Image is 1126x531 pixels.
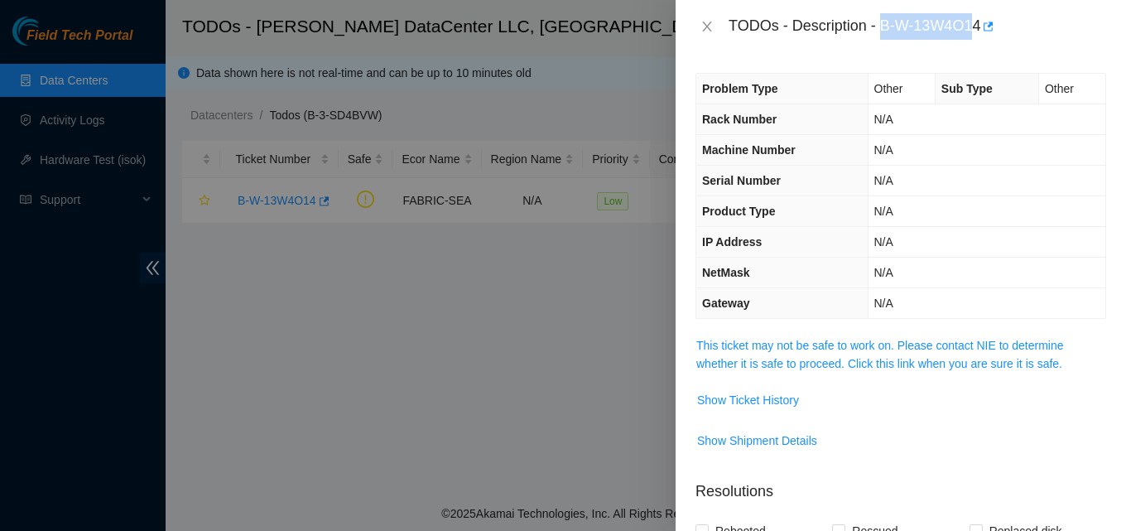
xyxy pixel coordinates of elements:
[1045,82,1074,95] span: Other
[941,82,993,95] span: Sub Type
[697,391,799,409] span: Show Ticket History
[695,19,719,35] button: Close
[702,266,750,279] span: NetMask
[696,339,1064,370] a: This ticket may not be safe to work on. Please contact NIE to determine whether it is safe to pro...
[874,82,903,95] span: Other
[874,235,893,249] span: N/A
[702,174,781,187] span: Serial Number
[702,205,775,218] span: Product Type
[695,467,1106,503] p: Resolutions
[696,387,800,413] button: Show Ticket History
[696,427,818,454] button: Show Shipment Details
[702,297,750,310] span: Gateway
[702,82,778,95] span: Problem Type
[702,143,796,157] span: Machine Number
[874,297,893,310] span: N/A
[874,266,893,279] span: N/A
[874,174,893,187] span: N/A
[700,20,714,33] span: close
[874,143,893,157] span: N/A
[874,205,893,218] span: N/A
[729,13,1106,40] div: TODOs - Description - B-W-13W4O14
[697,432,817,450] span: Show Shipment Details
[874,113,893,126] span: N/A
[702,113,777,126] span: Rack Number
[702,235,762,249] span: IP Address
